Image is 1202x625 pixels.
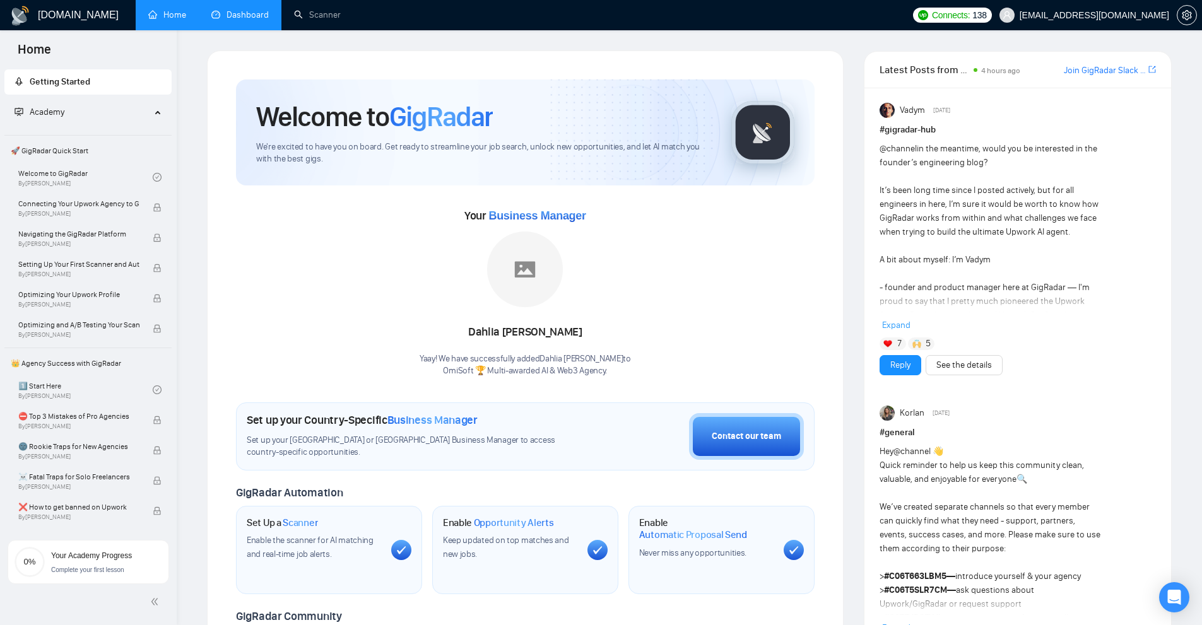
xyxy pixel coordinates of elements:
[1016,474,1027,484] span: 🔍
[893,446,931,457] span: @channel
[880,406,895,421] img: Korlan
[1148,64,1156,74] span: export
[18,258,139,271] span: Setting Up Your First Scanner and Auto-Bidder
[153,233,162,242] span: lock
[464,209,586,223] span: Your
[387,413,478,427] span: Business Manager
[900,406,924,420] span: Korlan
[1003,11,1011,20] span: user
[926,337,931,350] span: 5
[18,288,139,301] span: Optimizing Your Upwork Profile
[981,66,1020,75] span: 4 hours ago
[18,210,139,218] span: By [PERSON_NAME]
[30,107,64,117] span: Academy
[1159,582,1189,612] div: Open Intercom Messenger
[18,163,153,191] a: Welcome to GigRadarBy[PERSON_NAME]
[880,426,1156,440] h1: # general
[972,8,986,22] span: 138
[294,9,341,20] a: searchScanner
[247,435,581,459] span: Set up your [GEOGRAPHIC_DATA] or [GEOGRAPHIC_DATA] Business Manager to access country-specific op...
[247,413,478,427] h1: Set up your Country-Specific
[639,547,746,558] span: Never miss any opportunities.
[153,416,162,424] span: lock
[884,571,955,581] strong: —
[933,446,943,457] span: 👋
[926,355,1003,375] button: See the details
[1148,64,1156,76] a: export
[18,453,139,460] span: By [PERSON_NAME]
[18,440,139,453] span: 🌚 Rookie Traps for New Agencies
[153,446,162,455] span: lock
[912,339,921,348] img: 🙌
[1177,10,1196,20] span: setting
[731,101,794,164] img: gigradar-logo.png
[51,551,132,560] span: Your Academy Progress
[900,103,925,117] span: Vadym
[882,320,910,330] span: Expand
[897,337,902,350] span: 7
[153,203,162,212] span: lock
[153,264,162,272] span: lock
[18,501,139,513] span: ❌ How to get banned on Upwork
[15,107,23,116] span: fund-projection-screen
[18,483,139,491] span: By [PERSON_NAME]
[689,413,804,460] button: Contact our team
[153,385,162,394] span: check-circle
[884,571,946,581] span: #C06T663LBM5
[10,6,30,26] img: logo
[443,517,554,529] h1: Enable
[880,355,921,375] button: Reply
[488,209,586,222] span: Business Manager
[18,228,139,240] span: Navigating the GigRadar Platform
[18,301,139,308] span: By [PERSON_NAME]
[15,107,64,117] span: Academy
[15,77,23,86] span: rocket
[51,566,124,573] span: Complete your first lesson
[880,123,1156,137] h1: # gigradar-hub
[256,100,493,134] h1: Welcome to
[1177,10,1197,20] a: setting
[150,595,163,608] span: double-left
[18,423,139,430] span: By [PERSON_NAME]
[420,365,631,377] p: OmiSoft 🏆 Multi-awarded AI & Web3 Agency .
[6,138,170,163] span: 🚀 GigRadar Quick Start
[884,585,947,595] span: #C06T5SLR7CM
[1177,5,1197,25] button: setting
[15,558,45,566] span: 0%
[639,517,774,541] h1: Enable
[880,103,895,118] img: Vadym
[712,429,781,443] div: Contact our team
[18,513,139,521] span: By [PERSON_NAME]
[884,612,943,623] span: #C077JBSFXJL
[918,10,928,20] img: upwork-logo.png
[639,529,747,541] span: Automatic Proposal Send
[247,535,374,559] span: Enable the scanner for AI matching and real-time job alerts.
[18,240,139,248] span: By [PERSON_NAME]
[932,8,970,22] span: Connects:
[880,142,1101,503] div: in the meantime, would you be interested in the founder’s engineering blog? It’s been long time s...
[487,231,563,307] img: placeholder.png
[30,76,90,87] span: Getting Started
[8,40,61,67] span: Home
[18,331,139,339] span: By [PERSON_NAME]
[936,358,992,372] a: See the details
[4,69,172,95] li: Getting Started
[420,322,631,343] div: Dahlia [PERSON_NAME]
[153,476,162,485] span: lock
[474,517,554,529] span: Opportunity Alerts
[880,62,970,78] span: Latest Posts from the GigRadar Community
[236,609,342,623] span: GigRadar Community
[443,535,569,559] span: Keep updated on top matches and new jobs.
[933,407,950,419] span: [DATE]
[18,318,139,331] span: Optimizing and A/B Testing Your Scanner for Better Results
[153,506,162,515] span: lock
[283,517,318,529] span: Scanner
[880,143,917,154] span: @channel
[153,173,162,182] span: check-circle
[236,486,343,499] span: GigRadar Automation
[18,197,139,210] span: Connecting Your Upwork Agency to GigRadar
[153,294,162,303] span: lock
[1064,64,1146,78] a: Join GigRadar Slack Community
[148,9,186,20] a: homeHome
[18,470,139,483] span: ☠️ Fatal Traps for Solo Freelancers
